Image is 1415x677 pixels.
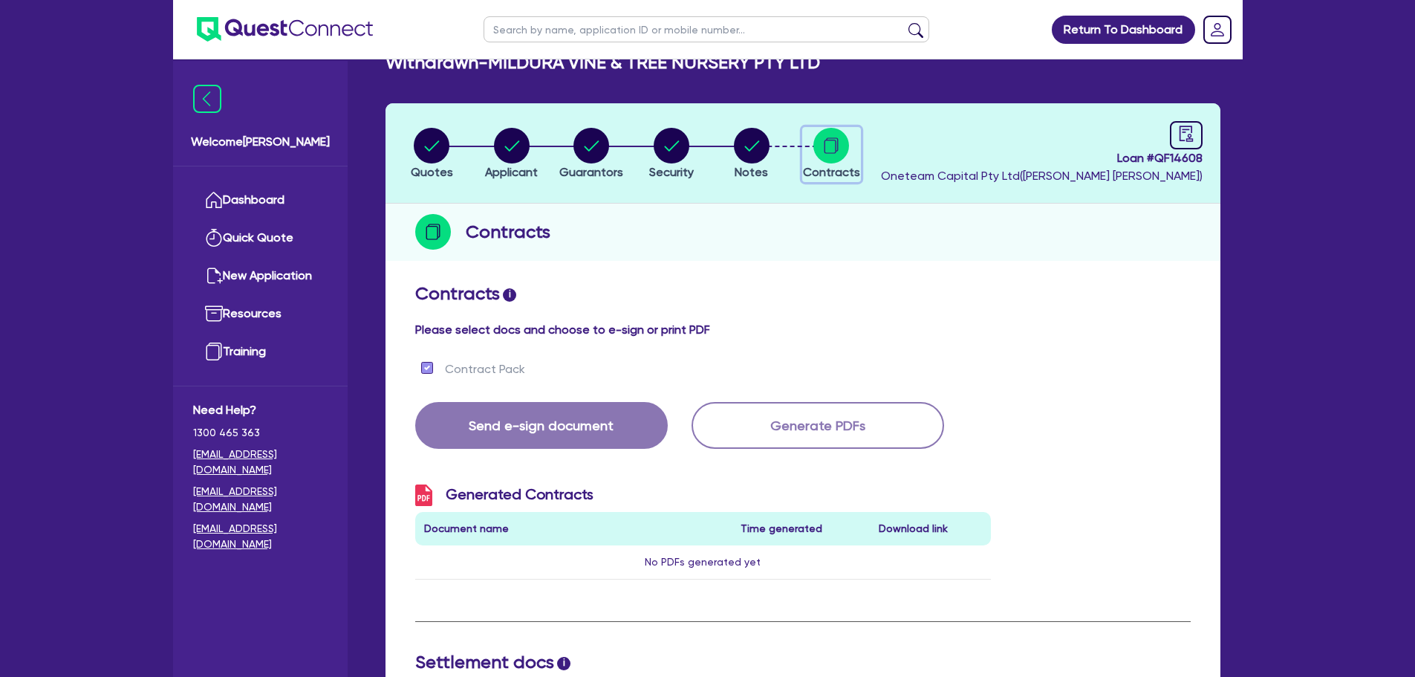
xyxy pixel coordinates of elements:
[193,484,328,515] a: [EMAIL_ADDRESS][DOMAIN_NAME]
[193,425,328,441] span: 1300 465 363
[733,127,770,182] button: Notes
[802,127,861,182] button: Contracts
[193,521,328,552] a: [EMAIL_ADDRESS][DOMAIN_NAME]
[193,181,328,219] a: Dashboard
[466,218,550,245] h2: Contracts
[557,657,570,670] span: i
[205,343,223,360] img: training
[484,127,539,182] button: Applicant
[415,485,992,506] h3: Generated Contracts
[732,512,870,545] th: Time generated
[205,229,223,247] img: quick-quote
[415,323,1191,337] h4: Please select docs and choose to e-sign or print PDF
[1052,16,1195,44] a: Return To Dashboard
[1170,121,1203,149] a: audit
[193,447,328,478] a: [EMAIL_ADDRESS][DOMAIN_NAME]
[411,165,453,179] span: Quotes
[735,165,768,179] span: Notes
[415,545,992,580] td: No PDFs generated yet
[386,52,820,74] h2: Withdrawn - MILDURA VINE & TREE NURSERY PTY LTD
[881,149,1203,167] span: Loan # QF14608
[503,288,516,302] span: i
[415,402,668,449] button: Send e-sign document
[559,127,624,182] button: Guarantors
[445,360,525,378] label: Contract Pack
[415,652,1191,673] h2: Settlement docs
[415,512,732,545] th: Document name
[205,305,223,323] img: resources
[193,295,328,333] a: Resources
[881,169,1203,183] span: Oneteam Capital Pty Ltd ( [PERSON_NAME] [PERSON_NAME] )
[205,267,223,285] img: new-application
[415,283,1191,305] h2: Contracts
[193,333,328,371] a: Training
[648,127,695,182] button: Security
[485,165,538,179] span: Applicant
[1178,126,1194,142] span: audit
[193,257,328,295] a: New Application
[803,165,860,179] span: Contracts
[415,214,451,250] img: step-icon
[415,485,432,506] img: icon-pdf
[197,17,373,42] img: quest-connect-logo-blue
[559,165,623,179] span: Guarantors
[649,165,694,179] span: Security
[193,219,328,257] a: Quick Quote
[870,512,991,545] th: Download link
[692,402,944,449] button: Generate PDFs
[191,133,330,151] span: Welcome [PERSON_NAME]
[410,127,454,182] button: Quotes
[193,85,221,113] img: icon-menu-close
[484,16,929,42] input: Search by name, application ID or mobile number...
[193,401,328,419] span: Need Help?
[1198,10,1237,49] a: Dropdown toggle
